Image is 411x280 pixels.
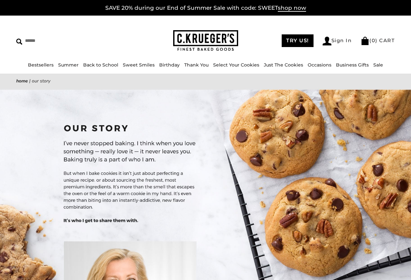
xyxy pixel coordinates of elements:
img: Account [323,37,331,45]
a: Birthday [159,62,180,68]
span: 0 [372,37,376,43]
a: (0) CART [361,37,395,43]
a: TRY US! [282,34,314,47]
a: Home [16,78,28,84]
a: Sweet Smiles [123,62,155,68]
a: Select Your Cookies [213,62,259,68]
a: Bestsellers [28,62,54,68]
a: Back to School [83,62,118,68]
a: Business Gifts [336,62,369,68]
a: Just The Cookies [264,62,303,68]
img: Search [16,39,22,45]
a: Occasions [308,62,331,68]
input: Search [16,36,103,46]
a: SAVE 20% during our End of Summer Sale with code: SWEETshop now [105,5,306,12]
img: Bag [361,37,369,45]
span: Our Story [32,78,50,84]
img: C.KRUEGER'S [173,30,238,51]
a: Sale [373,62,383,68]
span: | [29,78,31,84]
span: shop now [278,5,306,12]
a: Summer [58,62,79,68]
a: Sign In [323,37,352,45]
nav: breadcrumbs [16,77,395,85]
a: Thank You [184,62,209,68]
